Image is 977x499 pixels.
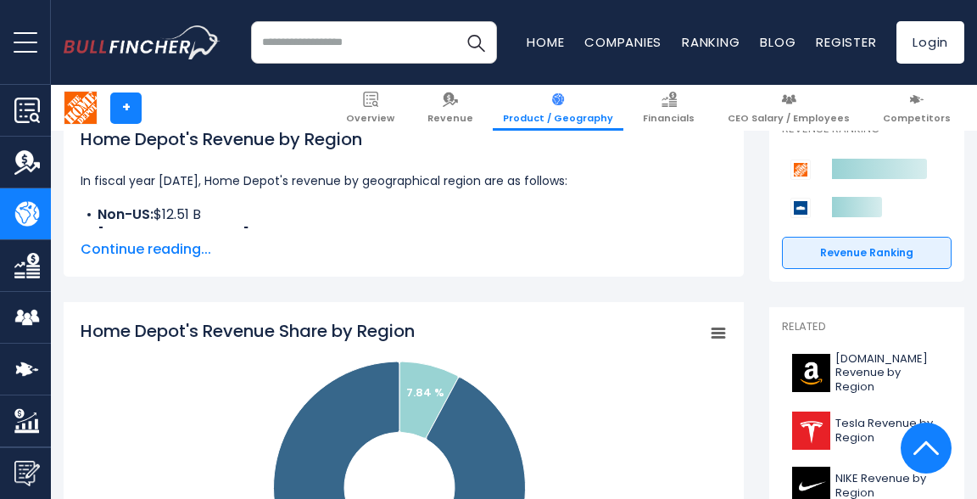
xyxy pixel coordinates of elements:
[493,85,623,131] a: Product / Geography
[896,21,964,64] a: Login
[98,225,253,244] b: [GEOGRAPHIC_DATA]:
[503,112,613,124] span: Product / Geography
[728,112,850,124] span: CEO Salary / Employees
[336,85,405,131] a: Overview
[782,407,952,454] a: Tesla Revenue by Region
[584,33,662,51] a: Companies
[64,25,221,59] img: bullfincher logo
[527,33,564,51] a: Home
[98,205,154,224] b: Non-US:
[790,198,811,218] img: Lowe's Companies competitors logo
[64,92,97,124] img: HD logo
[81,205,727,225] li: $12.51 B
[792,354,830,392] img: AMZN logo
[792,412,830,450] img: TSLA logo
[717,85,860,131] a: CEO Salary / Employees
[81,171,727,191] p: In fiscal year [DATE], Home Depot's revenue by geographical region are as follows:
[782,237,952,269] a: Revenue Ranking
[110,93,142,124] a: +
[816,33,876,51] a: Register
[643,112,695,124] span: Financials
[406,384,444,401] text: 7.84 %
[682,33,740,51] a: Ranking
[81,319,415,343] tspan: Home Depot's Revenue Share by Region
[883,112,951,124] span: Competitors
[417,85,483,131] a: Revenue
[81,126,727,152] h1: Home Depot's Revenue by Region
[782,348,952,400] a: [DOMAIN_NAME] Revenue by Region
[427,112,473,124] span: Revenue
[760,33,796,51] a: Blog
[873,85,961,131] a: Competitors
[782,320,952,334] p: Related
[790,160,811,180] img: Home Depot competitors logo
[455,21,497,64] button: Search
[633,85,705,131] a: Financials
[64,25,246,59] a: Go to homepage
[835,352,941,395] span: [DOMAIN_NAME] Revenue by Region
[835,417,941,446] span: Tesla Revenue by Region
[81,225,727,245] li: $147.01 B
[81,239,727,260] span: Continue reading...
[346,112,394,124] span: Overview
